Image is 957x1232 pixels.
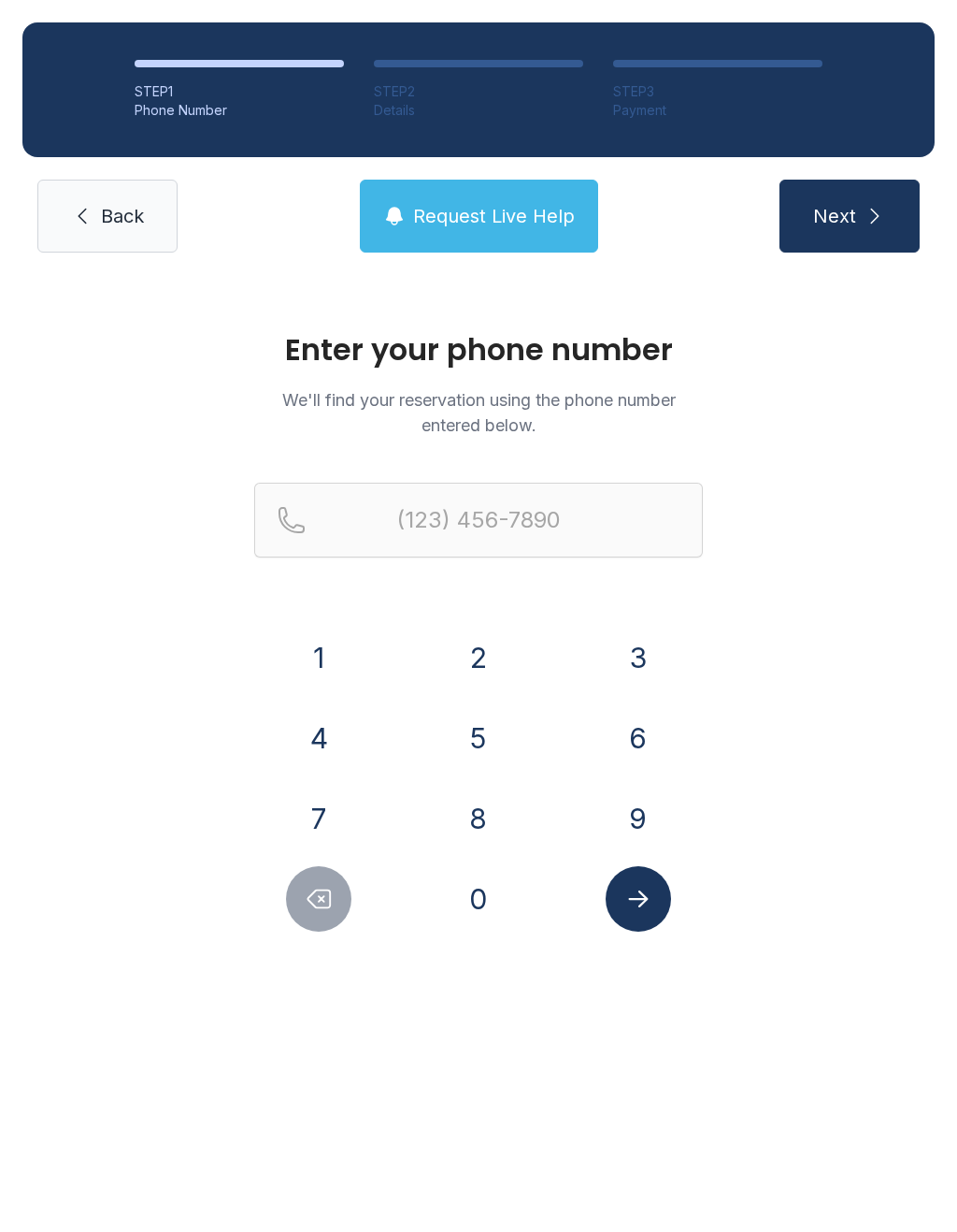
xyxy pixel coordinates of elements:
[254,483,703,558] input: Reservation phone number
[613,101,822,120] div: Payment
[446,625,511,690] button: 2
[286,786,351,851] button: 7
[254,335,703,365] h1: Enter your phone number
[286,625,351,690] button: 1
[606,786,671,851] button: 9
[613,82,822,101] div: STEP 3
[135,82,344,101] div: STEP 1
[446,786,511,851] button: 8
[101,203,144,229] span: Back
[135,101,344,120] div: Phone Number
[254,387,703,438] p: We'll find your reservation using the phone number entered below.
[606,625,671,690] button: 3
[606,705,671,771] button: 6
[286,866,351,932] button: Delete number
[374,82,583,101] div: STEP 2
[446,705,511,771] button: 5
[374,101,583,120] div: Details
[446,866,511,932] button: 0
[813,203,856,229] span: Next
[606,866,671,932] button: Submit lookup form
[413,203,575,229] span: Request Live Help
[286,705,351,771] button: 4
